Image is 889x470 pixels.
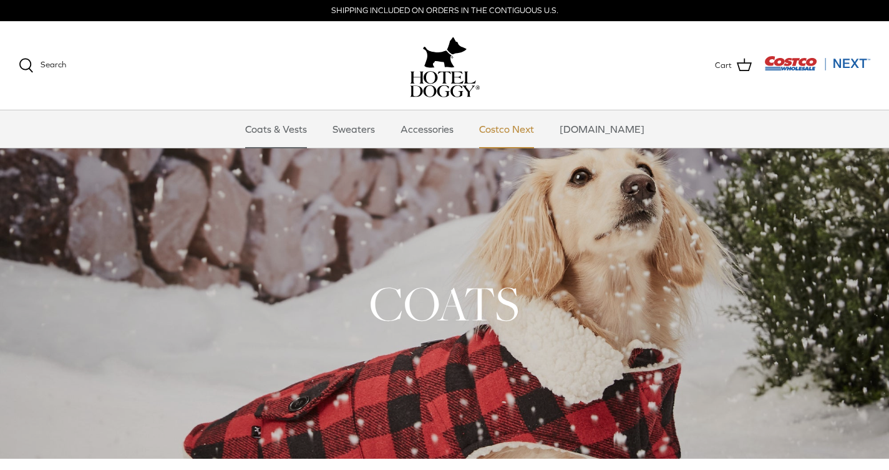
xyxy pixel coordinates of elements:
[715,59,732,72] span: Cart
[321,110,386,148] a: Sweaters
[410,71,480,97] img: hoteldoggycom
[764,64,870,73] a: Visit Costco Next
[764,55,870,71] img: Costco Next
[19,58,66,73] a: Search
[715,57,752,74] a: Cart
[19,273,870,334] h1: COATS
[548,110,656,148] a: [DOMAIN_NAME]
[423,34,467,71] img: hoteldoggy.com
[389,110,465,148] a: Accessories
[41,60,66,69] span: Search
[468,110,545,148] a: Costco Next
[234,110,318,148] a: Coats & Vests
[410,34,480,97] a: hoteldoggy.com hoteldoggycom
